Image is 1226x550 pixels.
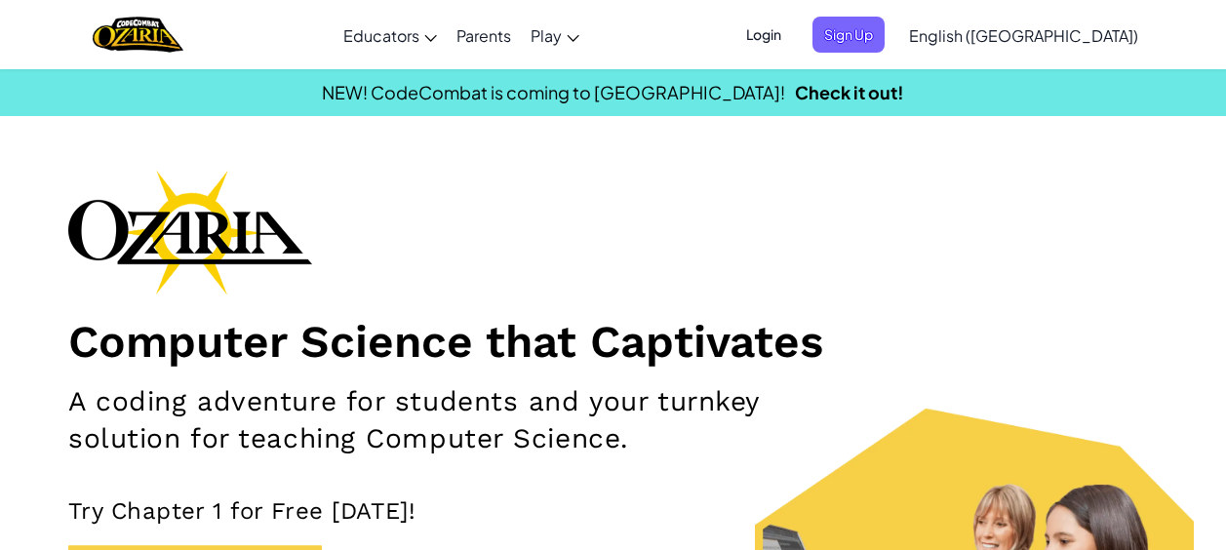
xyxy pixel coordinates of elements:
button: Login [734,17,793,53]
span: Play [531,25,562,46]
h2: A coding adventure for students and your turnkey solution for teaching Computer Science. [68,383,798,457]
a: Check it out! [795,81,904,103]
h1: Computer Science that Captivates [68,314,1158,369]
span: Educators [343,25,419,46]
a: English ([GEOGRAPHIC_DATA]) [899,9,1148,61]
img: Home [93,15,183,55]
a: Play [521,9,589,61]
img: Ozaria branding logo [68,170,312,295]
p: Try Chapter 1 for Free [DATE]! [68,496,1158,526]
button: Sign Up [812,17,885,53]
a: Ozaria by CodeCombat logo [93,15,183,55]
a: Parents [447,9,521,61]
span: NEW! CodeCombat is coming to [GEOGRAPHIC_DATA]! [322,81,785,103]
span: English ([GEOGRAPHIC_DATA]) [909,25,1138,46]
a: Educators [334,9,447,61]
